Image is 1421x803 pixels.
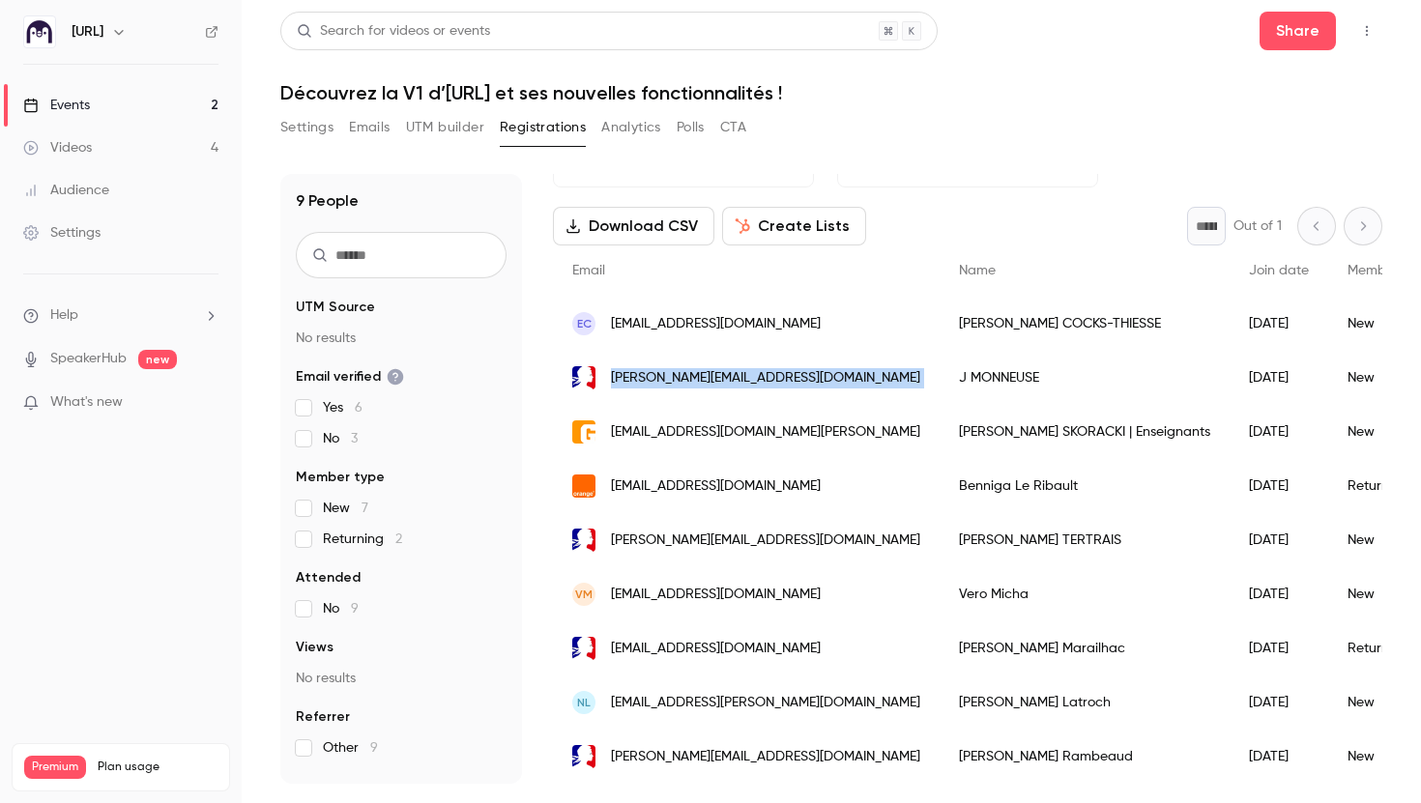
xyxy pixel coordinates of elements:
div: [DATE] [1230,459,1328,513]
img: ac-versailles.fr [572,745,595,768]
div: [PERSON_NAME] Latroch [940,675,1230,730]
span: Plan usage [98,760,217,775]
span: What's new [50,392,123,413]
span: Email verified [296,367,404,387]
span: Returning [323,530,402,549]
span: 3 [351,432,358,445]
p: Out of 1 [1233,216,1282,236]
div: [PERSON_NAME] Rambeaud [940,730,1230,784]
span: [PERSON_NAME][EMAIL_ADDRESS][DOMAIN_NAME] [611,368,920,388]
div: Events [23,96,90,115]
span: Name [959,264,996,277]
li: help-dropdown-opener [23,305,218,326]
span: UTM Source [296,298,375,317]
div: [DATE] [1230,351,1328,405]
a: SpeakerHub [50,349,127,369]
button: Analytics [601,112,661,143]
span: Other [323,738,378,758]
h1: Découvrez la V1 d’[URL] et ses nouvelles fonctionnalités ! [280,81,1382,104]
button: Registrations [500,112,586,143]
button: Settings [280,112,333,143]
button: Download CSV [553,207,714,245]
div: [DATE] [1230,730,1328,784]
span: 7 [362,502,368,515]
img: Ed.ai [24,16,55,47]
div: Vero Micha [940,567,1230,621]
button: UTM builder [406,112,484,143]
div: [DATE] [1230,567,1328,621]
span: [EMAIL_ADDRESS][DOMAIN_NAME] [611,585,821,605]
span: [EMAIL_ADDRESS][DOMAIN_NAME] [611,476,821,497]
span: Help [50,305,78,326]
div: [PERSON_NAME] TERTRAIS [940,513,1230,567]
span: 9 [351,602,359,616]
img: saint-gabriel.fr [572,420,595,444]
button: Emails [349,112,390,143]
span: [PERSON_NAME][EMAIL_ADDRESS][DOMAIN_NAME] [611,747,920,767]
div: [DATE] [1230,405,1328,459]
img: orange.fr [572,474,595,498]
button: CTA [720,112,746,143]
span: new [138,350,177,369]
span: [EMAIL_ADDRESS][DOMAIN_NAME] [611,639,821,659]
button: Share [1260,12,1336,50]
div: [PERSON_NAME] Marailhac [940,621,1230,675]
div: J MONNEUSE [940,351,1230,405]
div: [DATE] [1230,621,1328,675]
span: Attended [296,568,361,588]
span: EC [577,315,592,332]
span: Email [572,264,605,277]
div: Settings [23,223,101,243]
span: [EMAIL_ADDRESS][DOMAIN_NAME] [611,314,821,334]
span: New [323,499,368,518]
span: Referrer [296,707,350,727]
span: Views [296,638,333,657]
span: Member type [296,468,385,487]
section: facet-groups [296,298,507,758]
span: Yes [323,398,362,417]
span: 2 [395,532,402,546]
span: 9 [370,741,378,755]
img: ac-normandie.fr [572,529,595,552]
div: [DATE] [1230,513,1328,567]
img: ac-montpellier.fr [572,366,595,389]
span: [EMAIL_ADDRESS][PERSON_NAME][DOMAIN_NAME] [611,693,920,713]
span: VM [575,586,593,603]
iframe: Noticeable Trigger [195,394,218,412]
h1: 9 People [296,189,359,213]
div: Benniga Le Ribault [940,459,1230,513]
span: [EMAIL_ADDRESS][DOMAIN_NAME][PERSON_NAME] [611,422,920,443]
button: Create Lists [722,207,866,245]
div: [DATE] [1230,297,1328,351]
span: Join date [1249,264,1309,277]
div: [PERSON_NAME] SKORACKI | Enseignants [940,405,1230,459]
div: [PERSON_NAME] COCKS-THIESSE [940,297,1230,351]
span: NL [577,694,591,711]
p: No results [296,669,507,688]
h6: [URL] [72,22,103,42]
img: ac-normandie.fr [572,637,595,660]
div: [DATE] [1230,675,1328,730]
span: [PERSON_NAME][EMAIL_ADDRESS][DOMAIN_NAME] [611,531,920,551]
span: 6 [355,401,362,415]
span: No [323,429,358,448]
div: Search for videos or events [297,21,490,42]
div: Audience [23,181,109,200]
span: Premium [24,756,86,779]
p: No results [296,329,507,348]
div: Videos [23,138,92,158]
span: No [323,599,359,618]
button: Polls [677,112,705,143]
